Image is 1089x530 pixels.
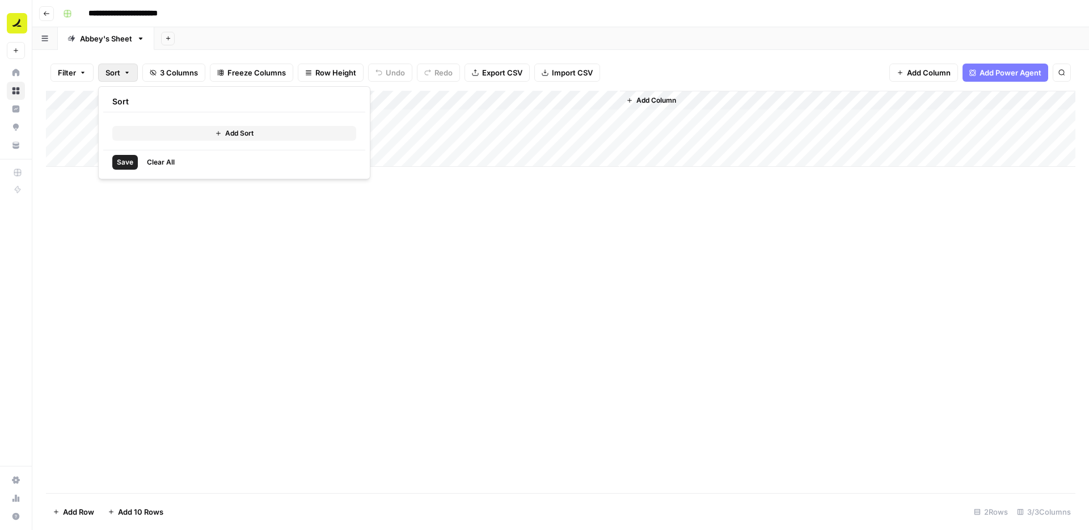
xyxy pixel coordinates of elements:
[386,67,405,78] span: Undo
[50,64,94,82] button: Filter
[117,157,133,167] span: Save
[7,9,25,37] button: Workspace: Ramp
[101,503,170,521] button: Add 10 Rows
[552,67,593,78] span: Import CSV
[80,33,132,44] div: Abbey's Sheet
[7,100,25,118] a: Insights
[142,64,205,82] button: 3 Columns
[160,67,198,78] span: 3 Columns
[636,95,676,106] span: Add Column
[7,64,25,82] a: Home
[889,64,958,82] button: Add Column
[417,64,460,82] button: Redo
[225,128,254,138] span: Add Sort
[7,471,25,489] a: Settings
[907,67,951,78] span: Add Column
[7,118,25,136] a: Opportunities
[465,64,530,82] button: Export CSV
[58,67,76,78] span: Filter
[210,64,293,82] button: Freeze Columns
[980,67,1041,78] span: Add Power Agent
[112,126,356,141] button: Add Sort
[147,157,175,167] span: Clear All
[227,67,286,78] span: Freeze Columns
[142,155,179,170] button: Clear All
[534,64,600,82] button: Import CSV
[103,91,365,112] div: Sort
[434,67,453,78] span: Redo
[368,64,412,82] button: Undo
[969,503,1012,521] div: 2 Rows
[7,136,25,154] a: Your Data
[98,86,370,179] div: Sort
[7,82,25,100] a: Browse
[112,155,138,170] button: Save
[118,506,163,518] span: Add 10 Rows
[63,506,94,518] span: Add Row
[622,93,681,108] button: Add Column
[298,64,364,82] button: Row Height
[7,507,25,525] button: Help + Support
[963,64,1048,82] button: Add Power Agent
[7,13,27,33] img: Ramp Logo
[58,27,154,50] a: Abbey's Sheet
[98,64,138,82] button: Sort
[482,67,522,78] span: Export CSV
[1012,503,1075,521] div: 3/3 Columns
[7,489,25,507] a: Usage
[105,67,120,78] span: Sort
[315,67,356,78] span: Row Height
[46,503,101,521] button: Add Row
